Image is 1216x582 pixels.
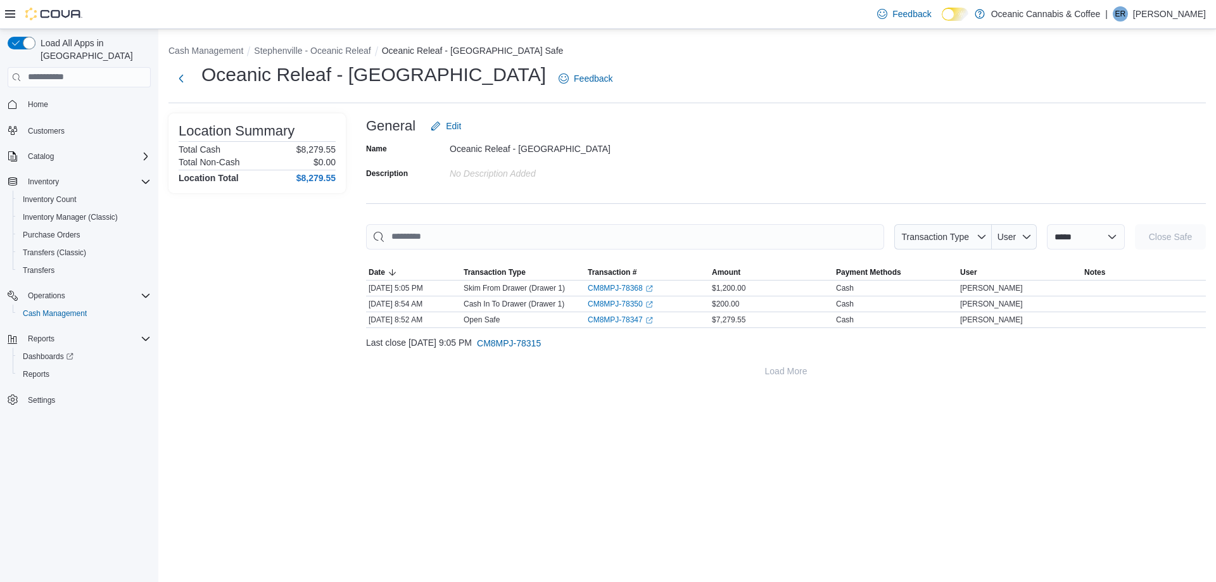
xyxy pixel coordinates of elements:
[28,291,65,301] span: Operations
[1115,6,1126,22] span: ER
[366,265,461,280] button: Date
[296,173,336,183] h4: $8,279.55
[464,315,500,325] p: Open Safe
[712,267,740,277] span: Amount
[23,248,86,258] span: Transfers (Classic)
[366,168,408,179] label: Description
[942,21,942,22] span: Dark Mode
[23,308,87,319] span: Cash Management
[3,330,156,348] button: Reports
[179,157,240,167] h6: Total Non-Cash
[23,393,60,408] a: Settings
[765,365,807,377] span: Load More
[574,72,612,85] span: Feedback
[588,315,653,325] a: CM8MPJ-78347External link
[1105,6,1108,22] p: |
[894,224,992,250] button: Transaction Type
[18,192,151,207] span: Inventory Count
[18,227,85,243] a: Purchase Orders
[366,224,884,250] input: This is a search bar. As you type, the results lower in the page will automatically filter.
[712,283,745,293] span: $1,200.00
[366,144,387,154] label: Name
[836,267,901,277] span: Payment Methods
[942,8,968,21] input: Dark Mode
[23,194,77,205] span: Inventory Count
[3,173,156,191] button: Inventory
[13,208,156,226] button: Inventory Manager (Classic)
[366,296,461,312] div: [DATE] 8:54 AM
[23,288,70,303] button: Operations
[18,245,91,260] a: Transfers (Classic)
[992,224,1037,250] button: User
[901,232,969,242] span: Transaction Type
[28,151,54,161] span: Catalog
[645,301,653,308] svg: External link
[313,157,336,167] p: $0.00
[960,315,1023,325] span: [PERSON_NAME]
[18,245,151,260] span: Transfers (Classic)
[426,113,466,139] button: Edit
[18,210,123,225] a: Inventory Manager (Classic)
[712,315,745,325] span: $7,279.55
[3,287,156,305] button: Operations
[296,144,336,155] p: $8,279.55
[23,265,54,275] span: Transfers
[23,149,59,164] button: Catalog
[18,306,92,321] a: Cash Management
[18,263,60,278] a: Transfers
[366,118,415,134] h3: General
[588,267,636,277] span: Transaction #
[369,267,385,277] span: Date
[13,365,156,383] button: Reports
[1149,231,1192,243] span: Close Safe
[554,66,617,91] a: Feedback
[366,281,461,296] div: [DATE] 5:05 PM
[25,8,82,20] img: Cova
[450,139,619,154] div: Oceanic Releaf - [GEOGRAPHIC_DATA]
[960,267,977,277] span: User
[23,331,151,346] span: Reports
[179,173,239,183] h4: Location Total
[23,351,73,362] span: Dashboards
[13,226,156,244] button: Purchase Orders
[1084,267,1105,277] span: Notes
[13,262,156,279] button: Transfers
[23,122,151,138] span: Customers
[892,8,931,20] span: Feedback
[168,46,243,56] button: Cash Management
[836,283,854,293] div: Cash
[28,177,59,187] span: Inventory
[712,299,739,309] span: $200.00
[28,99,48,110] span: Home
[446,120,461,132] span: Edit
[464,267,526,277] span: Transaction Type
[958,265,1082,280] button: User
[588,283,653,293] a: CM8MPJ-78368External link
[960,299,1023,309] span: [PERSON_NAME]
[450,163,619,179] div: No Description added
[23,174,64,189] button: Inventory
[960,283,1023,293] span: [PERSON_NAME]
[645,285,653,293] svg: External link
[18,210,151,225] span: Inventory Manager (Classic)
[645,317,653,324] svg: External link
[8,90,151,442] nav: Complex example
[1082,265,1206,280] button: Notes
[382,46,564,56] button: Oceanic Releaf - [GEOGRAPHIC_DATA] Safe
[709,265,833,280] button: Amount
[23,149,151,164] span: Catalog
[833,265,958,280] button: Payment Methods
[179,144,220,155] h6: Total Cash
[23,288,151,303] span: Operations
[3,148,156,165] button: Catalog
[1113,6,1128,22] div: Emma Rouzes
[23,123,70,139] a: Customers
[23,97,53,112] a: Home
[836,299,854,309] div: Cash
[201,62,546,87] h1: Oceanic Releaf - [GEOGRAPHIC_DATA]
[18,227,151,243] span: Purchase Orders
[23,230,80,240] span: Purchase Orders
[3,391,156,409] button: Settings
[18,306,151,321] span: Cash Management
[13,244,156,262] button: Transfers (Classic)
